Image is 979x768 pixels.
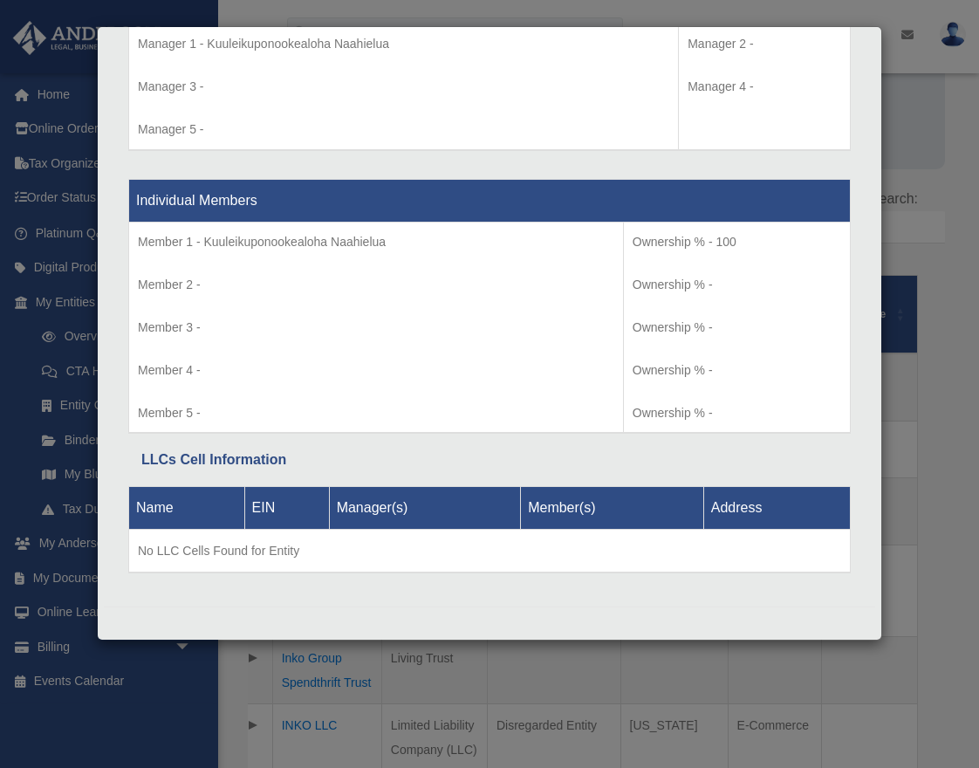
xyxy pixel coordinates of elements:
p: Member 3 - [138,317,614,339]
th: Member(s) [521,487,704,530]
th: Manager(s) [329,487,521,530]
p: Ownership % - [633,274,841,296]
p: Ownership % - [633,402,841,424]
p: Manager 3 - [138,76,669,98]
p: Ownership % - 100 [633,231,841,253]
th: Name [129,487,245,530]
p: Member 4 - [138,360,614,381]
th: Address [703,487,850,530]
td: No LLC Cells Found for Entity [129,530,851,573]
p: Manager 4 - [688,76,841,98]
th: EIN [244,487,329,530]
p: Ownership % - [633,317,841,339]
p: Manager 1 - Kuuleikuponookealoha Naahielua [138,33,669,55]
p: Member 2 - [138,274,614,296]
p: Manager 5 - [138,119,669,141]
p: Member 1 - Kuuleikuponookealoha Naahielua [138,231,614,253]
p: Manager 2 - [688,33,841,55]
th: Individual Members [129,179,851,222]
p: Ownership % - [633,360,841,381]
p: Member 5 - [138,402,614,424]
div: LLCs Cell Information [141,448,838,472]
